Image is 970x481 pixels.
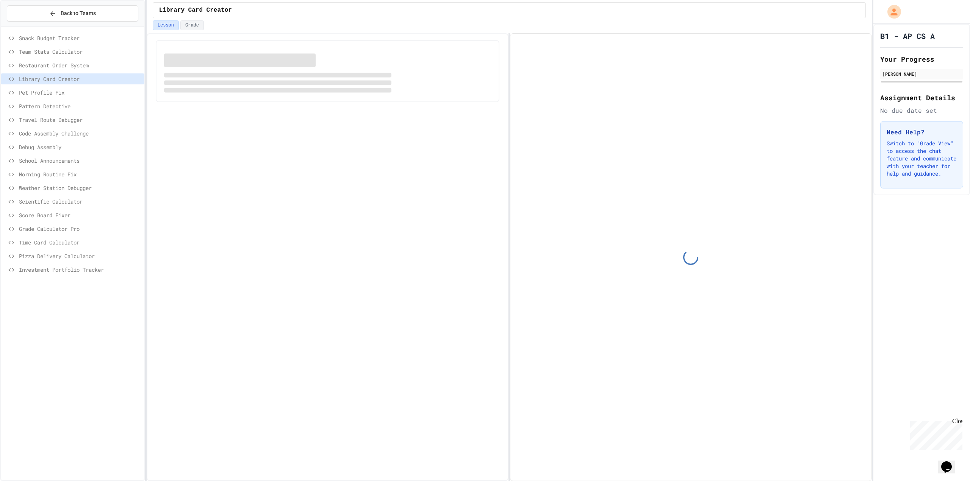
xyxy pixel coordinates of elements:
[19,266,141,274] span: Investment Portfolio Tracker
[19,129,141,137] span: Code Assembly Challenge
[19,198,141,205] span: Scientific Calculator
[19,102,141,110] span: Pattern Detective
[880,92,963,103] h2: Assignment Details
[61,9,96,17] span: Back to Teams
[879,3,903,20] div: My Account
[19,61,141,69] span: Restaurant Order System
[19,225,141,233] span: Grade Calculator Pro
[19,238,141,246] span: Time Card Calculator
[887,140,957,177] p: Switch to "Grade View" to access the chat feature and communicate with your teacher for help and ...
[19,75,141,83] span: Library Card Creator
[880,54,963,64] h2: Your Progress
[907,418,962,450] iframe: chat widget
[159,6,232,15] span: Library Card Creator
[153,20,179,30] button: Lesson
[19,252,141,260] span: Pizza Delivery Calculator
[19,170,141,178] span: Morning Routine Fix
[19,89,141,97] span: Pet Profile Fix
[19,34,141,42] span: Snack Budget Tracker
[19,116,141,124] span: Travel Route Debugger
[880,106,963,115] div: No due date set
[887,128,957,137] h3: Need Help?
[19,211,141,219] span: Score Board Fixer
[19,157,141,165] span: School Announcements
[19,184,141,192] span: Weather Station Debugger
[880,31,935,41] h1: B1 - AP CS A
[180,20,204,30] button: Grade
[938,451,962,473] iframe: chat widget
[19,48,141,56] span: Team Stats Calculator
[19,143,141,151] span: Debug Assembly
[882,70,961,77] div: [PERSON_NAME]
[3,3,52,48] div: Chat with us now!Close
[7,5,138,22] button: Back to Teams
